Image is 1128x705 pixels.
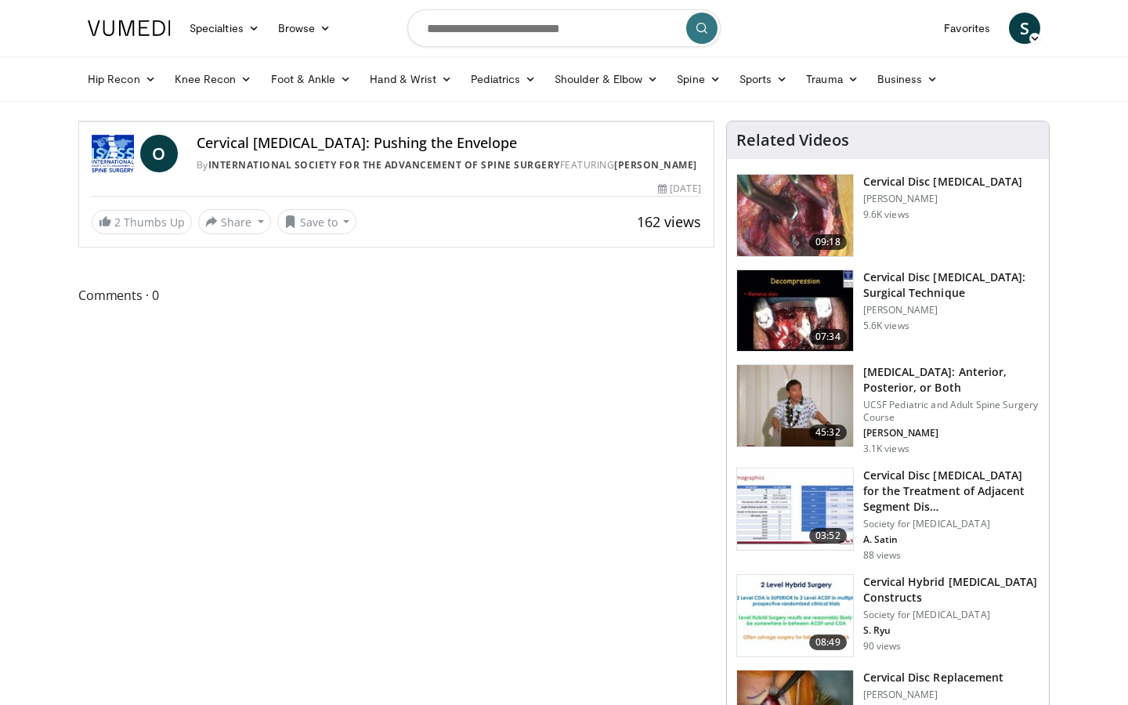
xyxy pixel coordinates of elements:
[197,158,701,172] div: By FEATURING
[730,63,797,95] a: Sports
[863,670,1004,685] h3: Cervical Disc Replacement
[863,468,1039,515] h3: Cervical Disc [MEDICAL_DATA] for the Treatment of Adjacent Segment Dis…
[92,135,134,172] img: International Society for the Advancement of Spine Surgery
[863,609,1039,621] p: Society for [MEDICAL_DATA]
[863,320,909,332] p: 5.6K views
[737,365,853,446] img: 39881e2b-1492-44db-9479-cec6abaf7e70.150x105_q85_crop-smart_upscale.jpg
[863,689,1004,701] p: [PERSON_NAME]
[269,13,341,44] a: Browse
[863,208,909,221] p: 9.6K views
[208,158,560,172] a: International Society for the Advancement of Spine Surgery
[863,427,1039,439] p: [PERSON_NAME]
[863,533,1039,546] p: A. Satin
[863,624,1039,637] p: S. Ryu
[545,63,667,95] a: Shoulder & Elbow
[88,20,171,36] img: VuMedi Logo
[863,399,1039,424] p: UCSF Pediatric and Adult Spine Surgery Course
[863,269,1039,301] h3: Cervical Disc [MEDICAL_DATA]: Surgical Technique
[360,63,461,95] a: Hand & Wrist
[863,174,1023,190] h3: Cervical Disc [MEDICAL_DATA]
[809,329,847,345] span: 07:34
[863,640,902,653] p: 90 views
[809,234,847,250] span: 09:18
[863,364,1039,396] h3: [MEDICAL_DATA]: Anterior, Posterior, or Both
[736,468,1039,562] a: 03:52 Cervical Disc [MEDICAL_DATA] for the Treatment of Adjacent Segment Dis… Society for [MEDICA...
[809,528,847,544] span: 03:52
[736,174,1039,257] a: 09:18 Cervical Disc [MEDICAL_DATA] [PERSON_NAME] 9.6K views
[180,13,269,44] a: Specialties
[737,575,853,656] img: 765d07ad-a767-4e60-ab08-1aeb55b71bab.150x105_q85_crop-smart_upscale.jpg
[935,13,1000,44] a: Favorites
[863,443,909,455] p: 3.1K views
[736,131,849,150] h4: Related Videos
[461,63,545,95] a: Pediatrics
[863,193,1023,205] p: [PERSON_NAME]
[277,209,357,234] button: Save to
[78,63,165,95] a: Hip Recon
[262,63,361,95] a: Foot & Ankle
[114,215,121,230] span: 2
[863,549,902,562] p: 88 views
[197,135,701,152] h4: Cervical [MEDICAL_DATA]: Pushing the Envelope
[667,63,729,95] a: Spine
[809,634,847,650] span: 08:49
[407,9,721,47] input: Search topics, interventions
[637,212,701,231] span: 162 views
[736,574,1039,657] a: 08:49 Cervical Hybrid [MEDICAL_DATA] Constructs Society for [MEDICAL_DATA] S. Ryu 90 views
[736,269,1039,352] a: 07:34 Cervical Disc [MEDICAL_DATA]: Surgical Technique [PERSON_NAME] 5.6K views
[165,63,262,95] a: Knee Recon
[737,175,853,256] img: Chang_Arthroplasty_1.png.150x105_q85_crop-smart_upscale.jpg
[797,63,868,95] a: Trauma
[863,574,1039,606] h3: Cervical Hybrid [MEDICAL_DATA] Constructs
[868,63,948,95] a: Business
[614,158,697,172] a: [PERSON_NAME]
[863,304,1039,316] p: [PERSON_NAME]
[809,425,847,440] span: 45:32
[198,209,271,234] button: Share
[658,182,700,196] div: [DATE]
[79,121,714,122] video-js: Video Player
[736,364,1039,455] a: 45:32 [MEDICAL_DATA]: Anterior, Posterior, or Both UCSF Pediatric and Adult Spine Surgery Course ...
[863,518,1039,530] p: Society for [MEDICAL_DATA]
[78,285,714,305] span: Comments 0
[1009,13,1040,44] a: S
[737,270,853,352] img: fylOjp5pkC-GA4Zn4xMDoxOjBrO-I4W8.150x105_q85_crop-smart_upscale.jpg
[92,210,192,234] a: 2 Thumbs Up
[737,468,853,550] img: c6c5160d-68d7-490a-a851-81ae94ca4268.150x105_q85_crop-smart_upscale.jpg
[140,135,178,172] a: O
